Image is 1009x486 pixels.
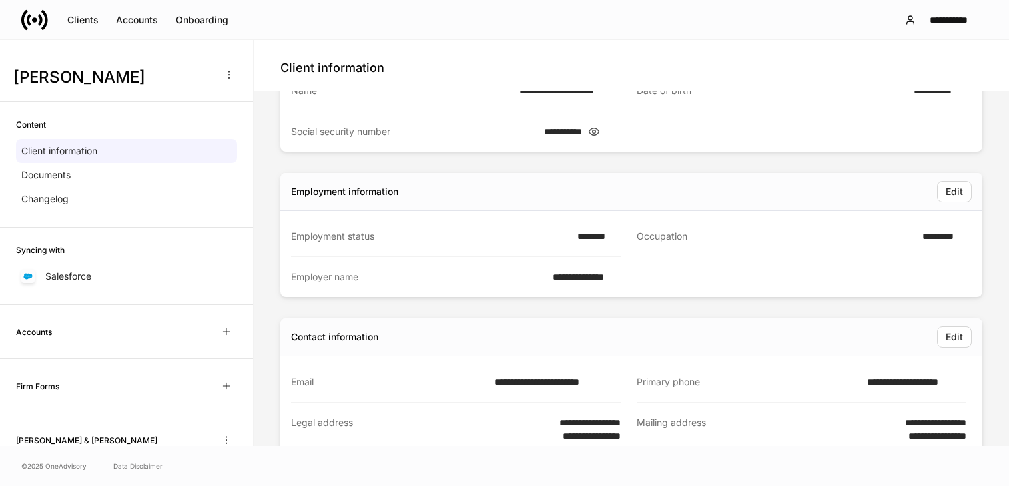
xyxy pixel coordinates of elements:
[16,326,52,338] h6: Accounts
[21,192,69,206] p: Changelog
[946,330,963,344] div: Edit
[291,185,398,198] div: Employment information
[946,185,963,198] div: Edit
[280,60,384,76] h4: Client information
[167,9,237,31] button: Onboarding
[291,330,378,344] div: Contact information
[637,230,914,244] div: Occupation
[291,230,569,243] div: Employment status
[59,9,107,31] button: Clients
[107,9,167,31] button: Accounts
[16,163,237,187] a: Documents
[176,13,228,27] div: Onboarding
[16,187,237,211] a: Changelog
[16,380,59,393] h6: Firm Forms
[21,461,87,471] span: © 2025 OneAdvisory
[13,67,213,88] h3: [PERSON_NAME]
[637,416,874,443] div: Mailing address
[16,244,65,256] h6: Syncing with
[291,375,486,389] div: Email
[21,144,97,158] p: Client information
[67,13,99,27] div: Clients
[21,168,71,182] p: Documents
[291,125,536,138] div: Social security number
[637,375,859,389] div: Primary phone
[113,461,163,471] a: Data Disclaimer
[16,264,237,288] a: Salesforce
[16,139,237,163] a: Client information
[16,118,46,131] h6: Content
[16,434,157,447] h6: [PERSON_NAME] & [PERSON_NAME]
[937,181,972,202] button: Edit
[45,270,91,283] p: Salesforce
[116,13,158,27] div: Accounts
[291,270,545,284] div: Employer name
[937,326,972,348] button: Edit
[291,416,529,443] div: Legal address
